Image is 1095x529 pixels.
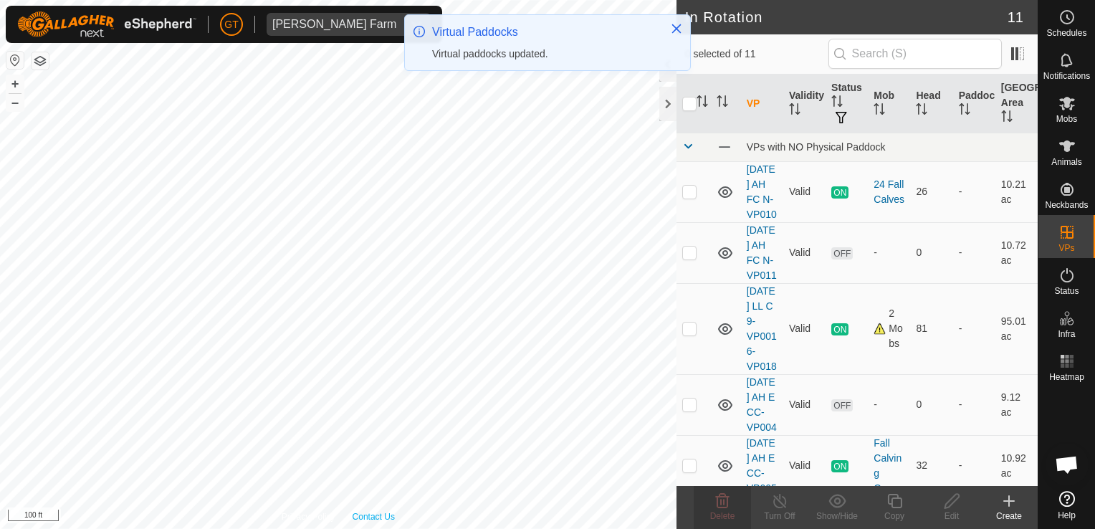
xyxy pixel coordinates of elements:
[874,245,904,260] div: -
[831,247,853,259] span: OFF
[953,222,995,283] td: -
[995,283,1038,374] td: 95.01 ac
[808,510,866,523] div: Show/Hide
[432,47,656,62] div: Virtual paddocks updated.
[995,222,1038,283] td: 10.72 ac
[826,75,868,133] th: Status
[272,19,396,30] div: [PERSON_NAME] Farm
[995,374,1038,435] td: 9.12 ac
[910,75,952,133] th: Head
[710,511,735,521] span: Delete
[747,163,777,220] a: [DATE] AH FC N-VP010
[1038,485,1095,525] a: Help
[751,510,808,523] div: Turn Off
[923,510,980,523] div: Edit
[953,283,995,374] td: -
[685,47,828,62] span: 0 selected of 11
[1054,287,1079,295] span: Status
[783,283,826,374] td: Valid
[224,17,238,32] span: GT
[1043,72,1090,80] span: Notifications
[874,306,904,351] div: 2 Mobs
[267,13,402,36] span: Thoren Farm
[747,224,777,281] a: [DATE] AH FC N-VP011
[1056,115,1077,123] span: Mobs
[747,376,777,433] a: [DATE] AH E CC-VP004
[953,435,995,496] td: -
[1058,330,1075,338] span: Infra
[910,283,952,374] td: 81
[874,177,904,207] div: 24 Fall Calves
[831,186,848,199] span: ON
[783,374,826,435] td: Valid
[831,460,848,472] span: ON
[1046,29,1086,37] span: Schedules
[874,105,885,117] p-sorticon: Activate to sort
[1045,201,1088,209] span: Neckbands
[831,323,848,335] span: ON
[831,399,853,411] span: OFF
[432,24,656,41] div: Virtual Paddocks
[910,222,952,283] td: 0
[32,52,49,70] button: Map Layers
[789,105,800,117] p-sorticon: Activate to sort
[953,161,995,222] td: -
[353,510,395,523] a: Contact Us
[17,11,196,37] img: Gallagher Logo
[910,435,952,496] td: 32
[831,97,843,109] p-sorticon: Activate to sort
[953,374,995,435] td: -
[874,397,904,412] div: -
[685,9,1008,26] h2: In Rotation
[697,97,708,109] p-sorticon: Activate to sort
[953,75,995,133] th: Paddock
[741,75,783,133] th: VP
[910,374,952,435] td: 0
[868,75,910,133] th: Mob
[1051,158,1082,166] span: Animals
[783,222,826,283] td: Valid
[959,105,970,117] p-sorticon: Activate to sort
[747,141,1032,153] div: VPs with NO Physical Paddock
[402,13,431,36] div: dropdown trigger
[1001,113,1013,124] p-sorticon: Activate to sort
[6,52,24,69] button: Reset Map
[783,435,826,496] td: Valid
[1058,244,1074,252] span: VPs
[995,435,1038,496] td: 10.92 ac
[747,437,777,494] a: [DATE] AH E CC-VP005
[1058,511,1076,520] span: Help
[866,510,923,523] div: Copy
[282,510,335,523] a: Privacy Policy
[980,510,1038,523] div: Create
[874,436,904,496] div: Fall Calving Cows
[783,161,826,222] td: Valid
[916,105,927,117] p-sorticon: Activate to sort
[1008,6,1023,28] span: 11
[1046,443,1089,486] div: Open chat
[1049,373,1084,381] span: Heatmap
[6,75,24,92] button: +
[910,161,952,222] td: 26
[717,97,728,109] p-sorticon: Activate to sort
[666,19,687,39] button: Close
[747,285,777,372] a: [DATE] LL C 9-VP0016-VP018
[783,75,826,133] th: Validity
[995,161,1038,222] td: 10.21 ac
[995,75,1038,133] th: [GEOGRAPHIC_DATA] Area
[6,94,24,111] button: –
[828,39,1002,69] input: Search (S)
